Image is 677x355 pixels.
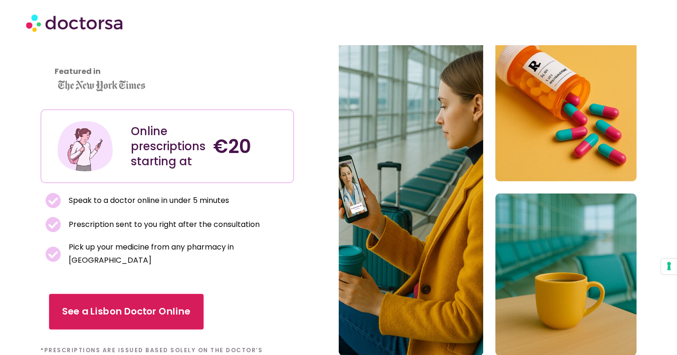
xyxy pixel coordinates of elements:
iframe: Customer reviews powered by Trustpilot [45,58,289,70]
span: Prescription sent to you right after the consultation [66,218,260,231]
span: Pick up your medicine from any pharmacy in [GEOGRAPHIC_DATA] [66,241,289,267]
img: Illustration depicting a young woman in a casual outfit, engaged with her smartphone. She has a p... [56,117,114,176]
span: See a Lisbon Doctor Online [62,305,191,318]
a: See a Lisbon Doctor Online [49,294,204,330]
h4: €20 [213,135,286,158]
span: Speak to a doctor online in under 5 minutes [66,194,229,207]
div: Online prescriptions starting at [131,124,204,169]
strong: Featured in [55,66,101,77]
button: Your consent preferences for tracking technologies [661,258,677,274]
iframe: Customer reviews powered by Trustpilot [45,47,186,58]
